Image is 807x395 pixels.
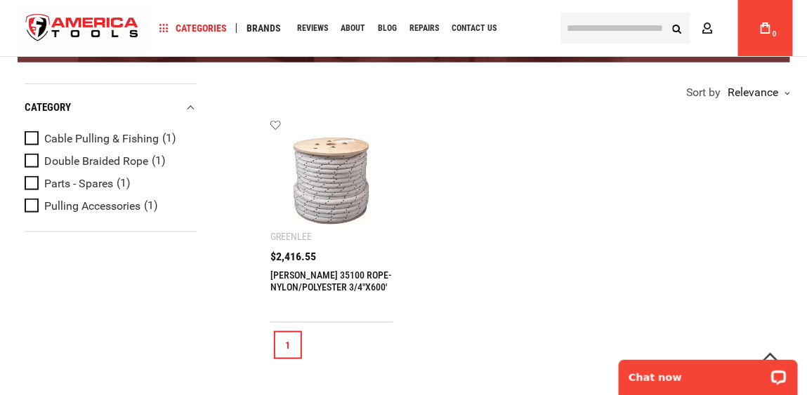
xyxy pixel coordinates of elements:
div: Relevance [725,87,789,98]
span: Pulling Accessories [44,200,140,213]
span: (1) [162,133,176,145]
img: GREENLEE 35100 ROPE-NYLON/POLYESTER 3/4 [284,133,379,228]
a: Contact Us [445,19,503,38]
a: Repairs [403,19,445,38]
a: 1 [274,331,302,359]
a: [PERSON_NAME] 35100 ROPE-NYLON/POLYESTER 3/4"X600' [270,269,391,293]
a: Reviews [291,19,334,38]
span: Sort by [686,87,721,98]
a: Categories [153,19,233,38]
div: category [25,98,197,117]
iframe: LiveChat chat widget [610,351,807,395]
a: Double Braided Rope (1) [25,154,193,169]
span: $2,416.55 [270,251,316,262]
img: America Tools [14,2,150,55]
a: About [334,19,372,38]
a: store logo [14,2,150,55]
a: Blog [372,19,403,38]
span: Cable Pulling & Fishing [44,133,159,145]
span: (1) [152,155,166,167]
span: About [341,24,365,32]
span: 0 [773,30,777,38]
a: Pulling Accessories (1) [25,199,193,214]
span: Brands [247,23,281,33]
span: Contact Us [452,24,497,32]
span: Categories [159,23,227,33]
a: Cable Pulling & Fishing (1) [25,131,193,147]
span: Reviews [297,24,328,32]
div: Greenlee [270,231,312,242]
span: Blog [378,24,397,32]
span: (1) [117,178,131,189]
span: (1) [144,200,158,212]
a: Brands [240,19,287,38]
span: Repairs [409,24,439,32]
button: Search [664,15,690,41]
div: Product Filters [25,83,197,232]
span: Parts - Spares [44,178,113,190]
a: Parts - Spares (1) [25,176,193,192]
span: Double Braided Rope [44,155,148,168]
